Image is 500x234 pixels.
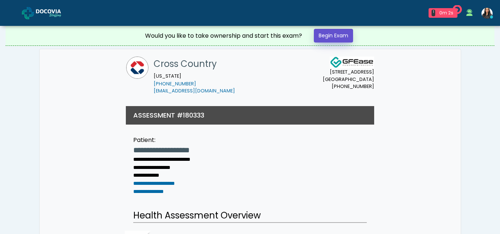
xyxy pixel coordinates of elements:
h3: ASSESSMENT #180333 [133,111,204,120]
img: Viral Patel [481,8,493,19]
div: 0m 2s [438,10,454,16]
a: 1 0m 2s [424,5,462,21]
a: Docovia [22,1,73,25]
img: Docovia [22,7,34,19]
div: Patient: [133,136,217,145]
h1: Cross Country [154,57,235,71]
h2: Health Assessment Overview [133,209,367,223]
img: Docovia [36,9,73,17]
div: 1 [432,10,435,16]
a: Begin Exam [314,29,353,43]
a: [PHONE_NUMBER] [154,81,196,87]
button: Open LiveChat chat widget [6,3,28,25]
small: [US_STATE] [154,73,235,94]
small: [STREET_ADDRESS] [GEOGRAPHIC_DATA] [PHONE_NUMBER] [323,68,374,90]
img: Cross Country [126,57,148,79]
a: [EMAIL_ADDRESS][DOMAIN_NAME] [154,88,235,94]
div: Would you like to take ownership and start this exam? [145,31,302,40]
img: Docovia Staffing Logo [330,57,374,68]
